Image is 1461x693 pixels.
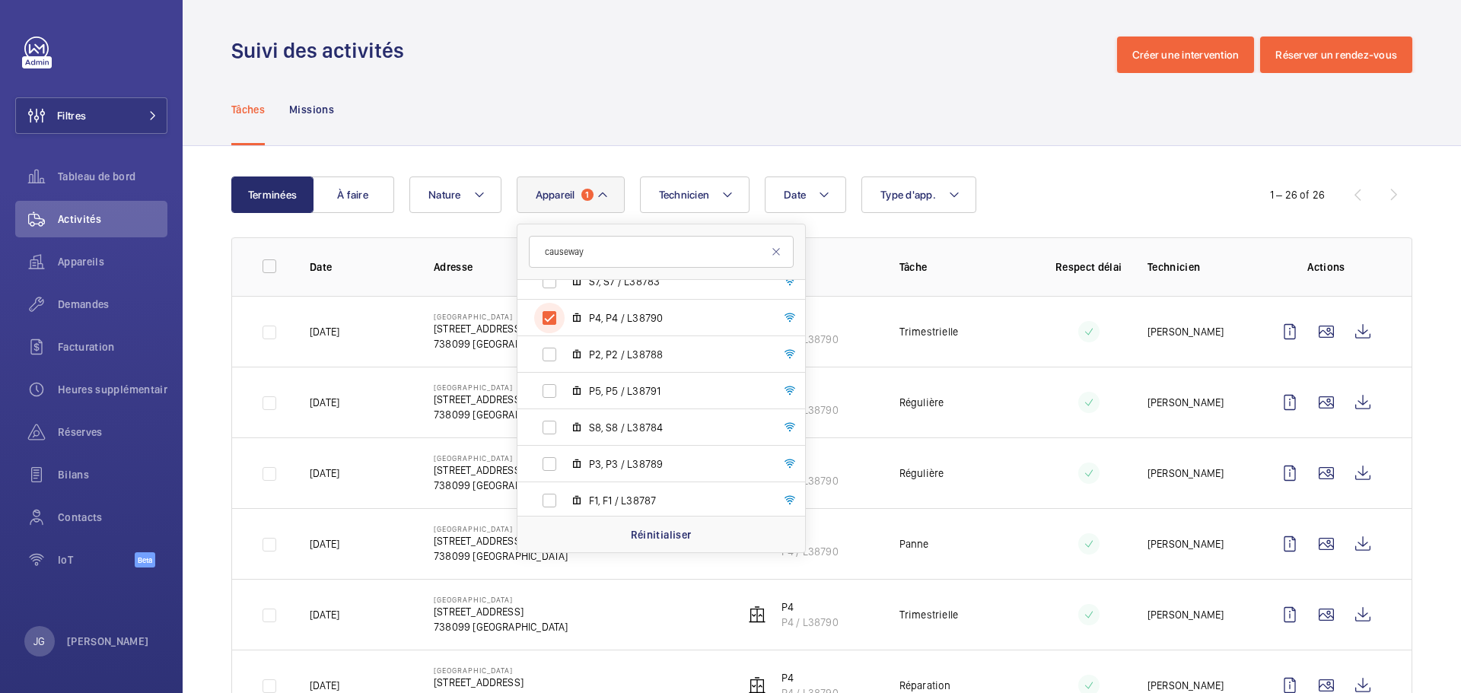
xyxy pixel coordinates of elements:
[434,453,568,463] p: [GEOGRAPHIC_DATA]
[1270,187,1325,202] div: 1 – 26 of 26
[781,332,839,347] p: P4 / L38790
[1260,37,1412,73] button: Réserver un rendez-vous
[517,176,625,213] button: Appareil1
[58,382,167,397] span: Heures supplémentaires
[58,424,167,440] span: Réserves
[434,619,568,634] p: 738099 [GEOGRAPHIC_DATA]
[529,236,794,268] input: Chercher par appareil ou adresse
[434,383,568,392] p: [GEOGRAPHIC_DATA]
[536,189,575,201] span: Appareil
[781,458,839,473] p: P4
[781,473,839,488] p: P4 / L38790
[409,176,501,213] button: Nature
[899,259,1030,275] p: Tâche
[781,316,839,332] p: P4
[312,176,394,213] button: À faire
[310,259,409,275] p: Date
[33,634,45,649] p: JG
[781,529,839,544] p: P4
[589,456,766,472] span: P3, P3 / L38789
[434,595,568,604] p: [GEOGRAPHIC_DATA]
[659,189,710,201] span: Technicien
[428,189,461,201] span: Nature
[231,102,265,117] p: Tâches
[781,387,839,402] p: P4
[434,533,568,548] p: [STREET_ADDRESS]
[781,670,839,685] p: P4
[434,259,720,275] p: Adresse
[434,675,568,690] p: [STREET_ADDRESS]
[434,666,568,675] p: [GEOGRAPHIC_DATA]
[58,510,167,525] span: Contacts
[744,259,875,275] p: Appareil
[310,466,339,481] p: [DATE]
[310,678,339,693] p: [DATE]
[589,347,766,362] span: P2, P2 / L38788
[58,297,167,312] span: Demandes
[880,189,936,201] span: Type d'app.
[589,420,766,435] span: S8, S8 / L38784
[631,527,692,542] p: Réinitialiser
[15,97,167,134] button: Filtres
[899,466,944,481] p: Régulière
[640,176,750,213] button: Technicien
[1147,324,1224,339] p: [PERSON_NAME]
[1147,607,1224,622] p: [PERSON_NAME]
[135,552,155,567] span: Beta
[1055,259,1123,275] p: Respect délai
[310,395,339,410] p: [DATE]
[781,599,839,615] p: P4
[434,336,568,351] p: 738099 [GEOGRAPHIC_DATA]
[289,102,334,117] p: Missions
[581,189,594,201] span: 1
[58,552,135,567] span: IoT
[781,544,839,559] p: P4 / L38790
[58,467,167,482] span: Bilans
[58,339,167,354] span: Facturation
[765,176,846,213] button: Date
[434,312,568,321] p: [GEOGRAPHIC_DATA]
[434,321,568,336] p: [STREET_ADDRESS]
[57,108,86,123] span: Filtres
[310,607,339,622] p: [DATE]
[58,211,167,227] span: Activités
[1117,37,1255,73] button: Créer une intervention
[1147,466,1224,481] p: [PERSON_NAME]
[310,324,339,339] p: [DATE]
[58,169,167,184] span: Tableau de bord
[589,383,766,399] span: P5, P5 / L38791
[231,37,413,65] h1: Suivi des activités
[781,615,839,630] p: P4 / L38790
[231,176,314,213] button: Terminées
[434,478,568,493] p: 738099 [GEOGRAPHIC_DATA]
[58,254,167,269] span: Appareils
[434,463,568,478] p: [STREET_ADDRESS]
[861,176,976,213] button: Type d'app.
[899,678,951,693] p: Réparation
[1272,259,1381,275] p: Actions
[589,274,766,289] span: S7, S7 / L38783
[67,634,149,649] p: [PERSON_NAME]
[434,407,568,422] p: 738099 [GEOGRAPHIC_DATA]
[1147,395,1224,410] p: [PERSON_NAME]
[434,548,568,564] p: 738099 [GEOGRAPHIC_DATA]
[899,536,929,552] p: Panne
[748,606,766,624] img: elevator.svg
[899,395,944,410] p: Régulière
[434,524,568,533] p: [GEOGRAPHIC_DATA]
[310,536,339,552] p: [DATE]
[784,189,806,201] span: Date
[1147,678,1224,693] p: [PERSON_NAME]
[434,392,568,407] p: [STREET_ADDRESS]
[781,402,839,418] p: P4 / L38790
[589,310,766,326] span: P4, P4 / L38790
[899,324,958,339] p: Trimestrielle
[1147,259,1247,275] p: Technicien
[899,607,958,622] p: Trimestrielle
[434,604,568,619] p: [STREET_ADDRESS]
[589,493,766,508] span: F1, F1 / L38787
[1147,536,1224,552] p: [PERSON_NAME]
